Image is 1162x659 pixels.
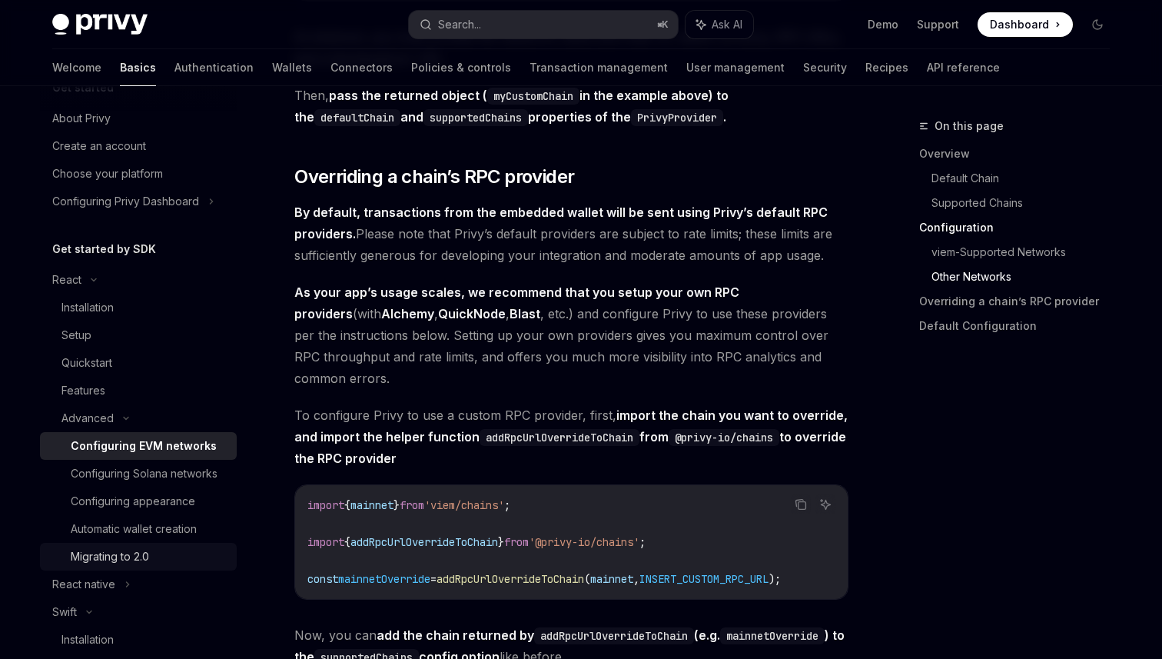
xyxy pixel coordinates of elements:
[919,215,1122,240] a: Configuration
[52,109,111,128] div: About Privy
[52,575,115,594] div: React native
[40,349,237,377] a: Quickstart
[510,306,540,322] a: Blast
[931,166,1122,191] a: Default Chain
[393,498,400,512] span: }
[815,494,835,514] button: Ask AI
[40,321,237,349] a: Setup
[40,515,237,543] a: Automatic wallet creation
[639,572,769,586] span: INSERT_CUSTOM_RPC_URL
[40,160,237,188] a: Choose your platform
[590,572,633,586] span: mainnet
[338,572,430,586] span: mainnetOverride
[52,137,146,155] div: Create an account
[40,377,237,404] a: Features
[61,409,114,428] div: Advanced
[498,535,504,549] span: }
[52,14,148,35] img: dark logo
[504,535,529,549] span: from
[438,306,506,322] a: QuickNode
[868,17,898,32] a: Demo
[294,88,729,125] strong: pass the returned object ( in the example above) to the and properties of the .
[400,498,424,512] span: from
[40,105,237,132] a: About Privy
[931,265,1122,289] a: Other Networks
[935,117,1004,135] span: On this page
[1085,12,1110,37] button: Toggle dark mode
[52,49,101,86] a: Welcome
[931,191,1122,215] a: Supported Chains
[438,15,481,34] div: Search...
[40,432,237,460] a: Configuring EVM networks
[769,572,781,586] span: );
[381,306,434,322] a: Alchemy
[534,627,694,644] code: addRpcUrlOverrideToChain
[504,498,510,512] span: ;
[174,49,254,86] a: Authentication
[803,49,847,86] a: Security
[411,49,511,86] a: Policies & controls
[430,572,437,586] span: =
[71,548,149,566] div: Migrating to 2.0
[61,298,114,317] div: Installation
[424,498,504,512] span: 'viem/chains'
[294,205,828,241] strong: By default, transactions from the embedded wallet will be sent using Privy’s default RPC providers.
[307,498,344,512] span: import
[529,535,639,549] span: '@privy-io/chains'
[657,18,669,31] span: ⌘ K
[919,314,1122,338] a: Default Configuration
[52,192,199,211] div: Configuring Privy Dashboard
[686,49,785,86] a: User management
[294,285,739,321] strong: As your app’s usage scales, we recommend that you setup your own RPC providers
[865,49,908,86] a: Recipes
[294,165,574,189] span: Overriding a chain’s RPC provider
[712,17,742,32] span: Ask AI
[307,535,344,549] span: import
[40,460,237,488] a: Configuring Solana networks
[423,109,528,126] code: supportedChains
[409,11,678,38] button: Search...⌘K
[487,88,579,105] code: myCustomChain
[919,289,1122,314] a: Overriding a chain’s RPC provider
[350,535,498,549] span: addRpcUrlOverrideToChain
[330,49,393,86] a: Connectors
[631,109,723,126] code: PrivyProvider
[40,294,237,321] a: Installation
[294,85,848,128] span: Then,
[584,572,590,586] span: (
[71,492,195,511] div: Configuring appearance
[639,535,646,549] span: ;
[978,12,1073,37] a: Dashboard
[530,49,668,86] a: Transaction management
[52,603,77,621] div: Swift
[720,627,825,644] code: mainnetOverride
[480,429,639,446] code: addRpcUrlOverrideToChain
[40,132,237,160] a: Create an account
[61,354,112,372] div: Quickstart
[344,535,350,549] span: {
[314,109,400,126] code: defaultChain
[120,49,156,86] a: Basics
[71,520,197,538] div: Automatic wallet creation
[917,17,959,32] a: Support
[294,201,848,266] span: Please note that Privy’s default providers are subject to rate limits; these limits are sufficien...
[931,240,1122,265] a: viem-Supported Networks
[294,404,848,469] span: To configure Privy to use a custom RPC provider, first,
[294,408,848,466] strong: import the chain you want to override, and import the helper function from to override the RPC pr...
[71,437,217,455] div: Configuring EVM networks
[40,626,237,654] a: Installation
[919,141,1122,166] a: Overview
[40,543,237,571] a: Migrating to 2.0
[61,326,91,344] div: Setup
[633,572,639,586] span: ,
[52,165,163,183] div: Choose your platform
[437,572,584,586] span: addRpcUrlOverrideToChain
[40,488,237,515] a: Configuring appearance
[344,498,350,512] span: {
[927,49,1000,86] a: API reference
[294,281,848,389] span: (with , , , etc.) and configure Privy to use these providers per the instructions below. Setting ...
[791,494,811,514] button: Copy the contents from the code block
[61,631,114,649] div: Installation
[686,11,753,38] button: Ask AI
[52,240,156,258] h5: Get started by SDK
